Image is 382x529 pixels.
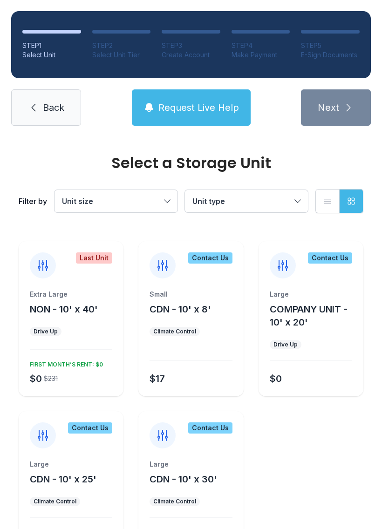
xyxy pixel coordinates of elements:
div: Climate Control [34,498,76,505]
div: STEP 1 [22,41,81,50]
div: Select Unit [22,50,81,60]
span: Unit type [192,197,225,206]
span: COMPANY UNIT - 10' x 20' [270,304,348,328]
div: $0 [30,372,42,385]
div: Small [150,290,232,299]
div: STEP 5 [301,41,360,50]
div: E-Sign Documents [301,50,360,60]
button: CDN - 10' x 8' [150,303,211,316]
div: $231 [44,374,58,383]
div: Climate Control [153,328,196,335]
div: Make Payment [232,50,290,60]
div: Contact Us [188,422,232,434]
span: Request Live Help [158,101,239,114]
span: Back [43,101,64,114]
span: CDN - 10' x 8' [150,304,211,315]
div: Extra Large [30,290,112,299]
button: Unit size [55,190,177,212]
div: Drive Up [273,341,298,348]
span: CDN - 10' x 30' [150,474,217,485]
div: STEP 3 [162,41,220,50]
button: CDN - 10' x 30' [150,473,217,486]
div: Large [150,460,232,469]
button: Unit type [185,190,308,212]
div: STEP 4 [232,41,290,50]
div: Filter by [19,196,47,207]
div: STEP 2 [92,41,151,50]
span: Next [318,101,339,114]
div: Contact Us [188,252,232,264]
button: NON - 10' x 40' [30,303,98,316]
div: Drive Up [34,328,58,335]
button: COMPANY UNIT - 10' x 20' [270,303,360,329]
div: Contact Us [68,422,112,434]
div: FIRST MONTH’S RENT: $0 [26,357,103,368]
div: $0 [270,372,282,385]
div: Large [30,460,112,469]
button: CDN - 10' x 25' [30,473,96,486]
span: CDN - 10' x 25' [30,474,96,485]
div: Select a Storage Unit [19,156,363,170]
span: Unit size [62,197,93,206]
div: Last Unit [76,252,112,264]
div: Climate Control [153,498,196,505]
div: Contact Us [308,252,352,264]
div: Select Unit Tier [92,50,151,60]
span: NON - 10' x 40' [30,304,98,315]
div: Create Account [162,50,220,60]
div: Large [270,290,352,299]
div: $17 [150,372,165,385]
